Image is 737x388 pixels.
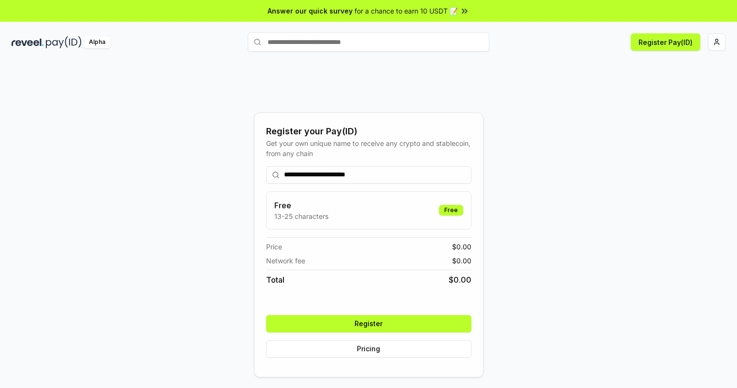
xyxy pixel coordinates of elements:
[266,340,471,358] button: Pricing
[439,205,463,216] div: Free
[266,242,282,252] span: Price
[631,33,700,51] button: Register Pay(ID)
[266,256,305,266] span: Network fee
[46,36,82,48] img: pay_id
[354,6,458,16] span: for a chance to earn 10 USDT 📝
[452,242,471,252] span: $ 0.00
[12,36,44,48] img: reveel_dark
[266,138,471,158] div: Get your own unique name to receive any crypto and stablecoin, from any chain
[274,200,328,211] h3: Free
[84,36,111,48] div: Alpha
[266,315,471,332] button: Register
[266,125,471,138] div: Register your Pay(ID)
[274,211,328,221] p: 13-25 characters
[452,256,471,266] span: $ 0.00
[266,274,284,286] span: Total
[449,274,471,286] span: $ 0.00
[268,6,353,16] span: Answer our quick survey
